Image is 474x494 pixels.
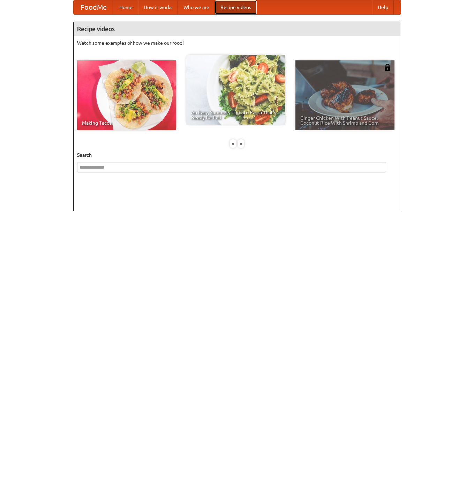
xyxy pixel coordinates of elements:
h4: Recipe videos [74,22,401,36]
p: Watch some examples of how we make our food! [77,39,397,46]
a: Making Tacos [77,60,176,130]
a: FoodMe [74,0,114,14]
div: » [238,139,244,148]
a: An Easy, Summery Tomato Pasta That's Ready for Fall [186,55,285,125]
span: An Easy, Summery Tomato Pasta That's Ready for Fall [191,110,280,120]
span: Making Tacos [82,120,171,125]
a: Recipe videos [215,0,257,14]
a: How it works [138,0,178,14]
a: Who we are [178,0,215,14]
a: Help [372,0,394,14]
h5: Search [77,152,397,158]
div: « [230,139,236,148]
img: 483408.png [384,64,391,71]
a: Home [114,0,138,14]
